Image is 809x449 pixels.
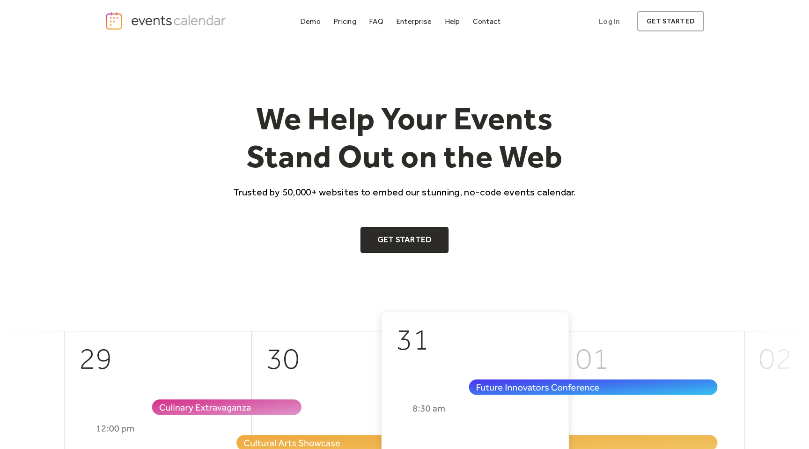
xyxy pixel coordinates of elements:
a: Help [441,15,464,28]
a: Get Started [360,227,449,253]
div: Enterprise [396,19,432,24]
a: get started [637,11,704,31]
h1: We Help Your Events Stand Out on the Web [225,99,584,176]
a: Pricing [330,15,360,28]
div: Pricing [333,19,356,24]
a: FAQ [365,15,387,28]
p: Trusted by 50,000+ websites to embed our stunning, no-code events calendar. [225,185,584,199]
div: FAQ [369,19,383,24]
div: Demo [300,19,321,24]
a: Enterprise [392,15,435,28]
a: Contact [469,15,505,28]
a: Log In [589,11,629,31]
a: Demo [296,15,324,28]
div: Contact [473,19,501,24]
div: Help [445,19,460,24]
